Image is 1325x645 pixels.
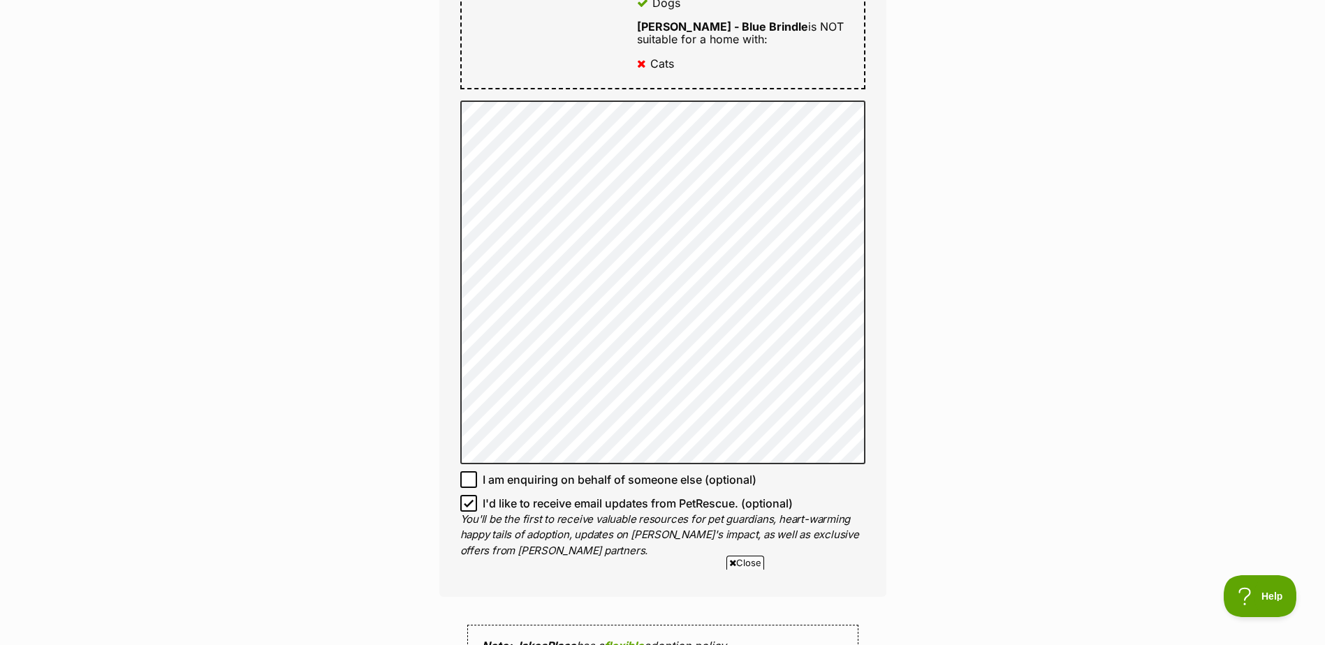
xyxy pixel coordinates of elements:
div: is NOT suitable for a home with: [637,20,846,46]
span: I am enquiring on behalf of someone else (optional) [483,471,756,488]
div: Cats [650,57,674,70]
p: You'll be the first to receive valuable resources for pet guardians, heart-warming happy tails of... [460,512,865,559]
span: I'd like to receive email updates from PetRescue. (optional) [483,495,793,512]
strong: [PERSON_NAME] - Blue Brindle [637,20,808,34]
iframe: Advertisement [409,575,917,638]
span: Close [726,556,764,570]
iframe: Help Scout Beacon - Open [1224,575,1297,617]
